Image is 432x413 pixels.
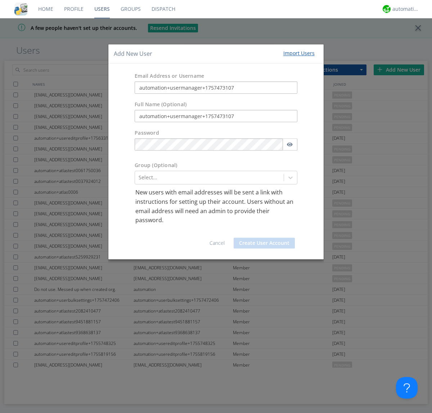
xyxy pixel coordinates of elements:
button: Create User Account [234,238,295,248]
input: Julie Appleseed [135,110,297,122]
label: Email Address or Username [135,73,204,80]
div: Import Users [283,50,315,57]
div: automation+atlas [392,5,419,13]
img: cddb5a64eb264b2086981ab96f4c1ba7 [14,3,27,15]
label: Full Name (Optional) [135,101,186,108]
h4: Add New User [114,50,152,58]
p: New users with email addresses will be sent a link with instructions for setting up their account... [135,188,297,225]
img: d2d01cd9b4174d08988066c6d424eccd [383,5,391,13]
a: Cancel [210,239,225,246]
label: Group (Optional) [135,162,177,169]
input: e.g. email@address.com, Housekeeping1 [135,82,297,94]
label: Password [135,130,159,137]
